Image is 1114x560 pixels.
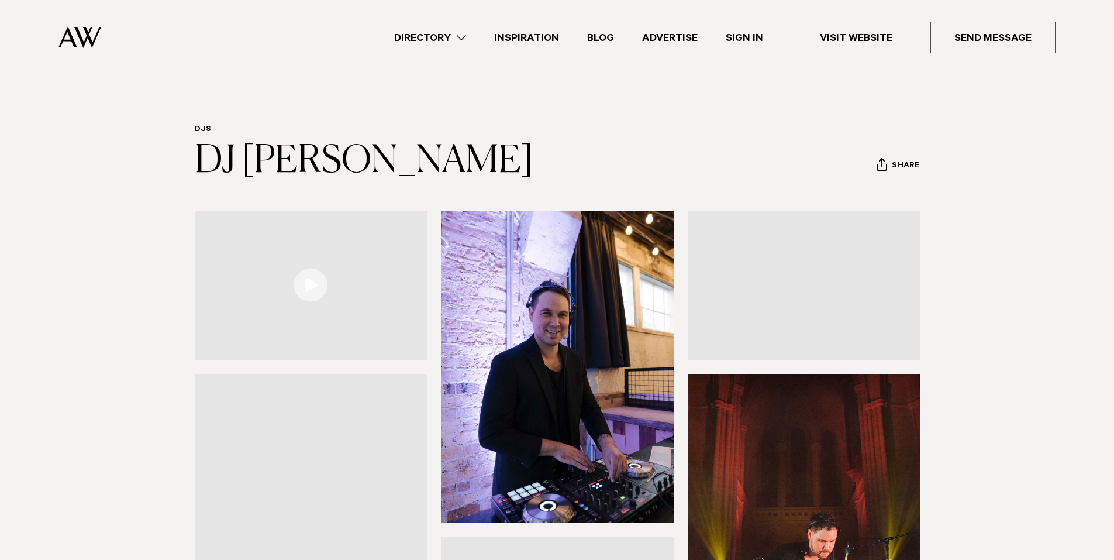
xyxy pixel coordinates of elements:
[796,22,916,53] a: Visit Website
[930,22,1056,53] a: Send Message
[573,30,628,46] a: Blog
[195,143,533,180] a: DJ [PERSON_NAME]
[480,30,573,46] a: Inspiration
[380,30,480,46] a: Directory
[195,125,211,135] a: DJs
[876,157,920,175] button: Share
[628,30,712,46] a: Advertise
[892,161,919,172] span: Share
[712,30,777,46] a: Sign In
[58,26,101,48] img: Auckland Weddings Logo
